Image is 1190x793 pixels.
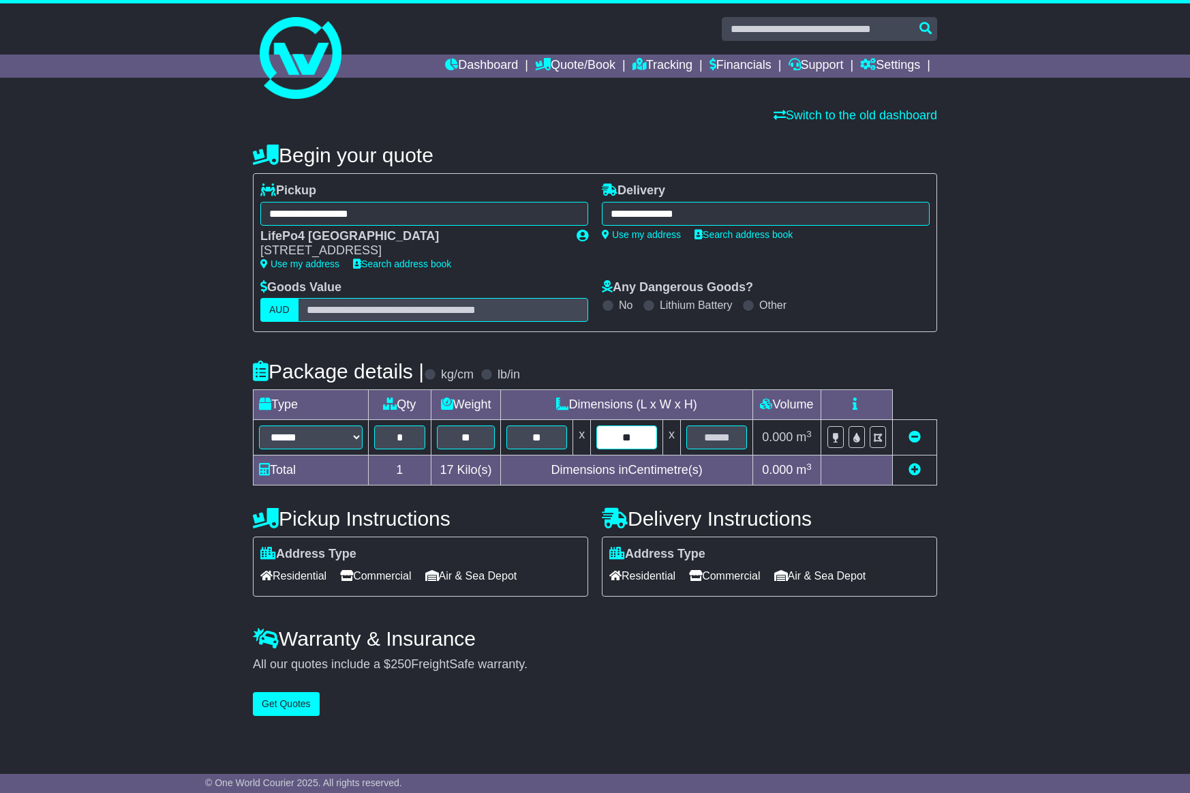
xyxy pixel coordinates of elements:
span: m [796,463,812,477]
label: Delivery [602,183,665,198]
span: Residential [609,565,675,586]
label: Address Type [260,547,356,562]
label: Any Dangerous Goods? [602,280,753,295]
span: © One World Courier 2025. All rights reserved. [205,777,402,788]
td: x [663,420,681,455]
a: Settings [860,55,920,78]
a: Remove this item [909,430,921,444]
sup: 3 [806,462,812,472]
span: Commercial [689,565,760,586]
span: Air & Sea Depot [425,565,517,586]
a: Use my address [602,229,681,240]
label: No [619,299,632,312]
td: Dimensions in Centimetre(s) [501,455,753,485]
label: AUD [260,298,299,322]
a: Search address book [695,229,793,240]
span: m [796,430,812,444]
span: 17 [440,463,454,477]
label: Other [759,299,787,312]
a: Support [789,55,844,78]
span: Residential [260,565,326,586]
a: Dashboard [445,55,518,78]
a: Financials [710,55,772,78]
h4: Delivery Instructions [602,507,937,530]
span: Commercial [340,565,411,586]
label: lb/in [498,368,520,383]
a: Use my address [260,258,339,269]
span: Air & Sea Depot [774,565,866,586]
a: Tracking [632,55,692,78]
div: [STREET_ADDRESS] [260,243,563,258]
sup: 3 [806,429,812,439]
h4: Warranty & Insurance [253,627,937,650]
div: All our quotes include a $ FreightSafe warranty. [253,657,937,672]
span: 250 [391,657,411,671]
td: Qty [368,390,431,420]
span: 0.000 [762,463,793,477]
td: Total [254,455,369,485]
div: LifePo4 [GEOGRAPHIC_DATA] [260,229,563,244]
a: Search address book [353,258,451,269]
td: 1 [368,455,431,485]
td: Type [254,390,369,420]
td: Volume [752,390,821,420]
button: Get Quotes [253,692,320,716]
label: Lithium Battery [660,299,733,312]
h4: Package details | [253,360,424,383]
a: Add new item [909,463,921,477]
label: Goods Value [260,280,341,295]
label: kg/cm [441,368,474,383]
td: Weight [431,390,500,420]
h4: Pickup Instructions [253,507,588,530]
td: Dimensions (L x W x H) [501,390,753,420]
a: Switch to the old dashboard [774,108,937,122]
a: Quote/Book [535,55,615,78]
h4: Begin your quote [253,144,937,166]
td: Kilo(s) [431,455,500,485]
label: Pickup [260,183,316,198]
span: 0.000 [762,430,793,444]
td: x [573,420,591,455]
label: Address Type [609,547,705,562]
